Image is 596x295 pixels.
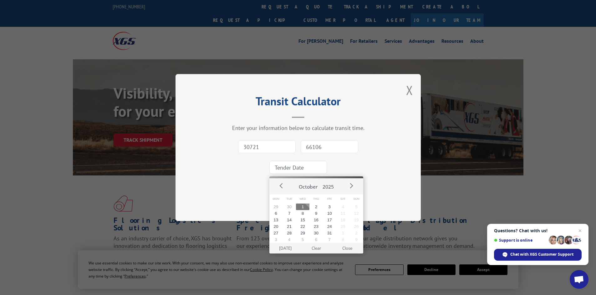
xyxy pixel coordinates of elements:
input: Origin Zip [238,140,296,153]
div: Enter your information below to calculate transit time. [207,124,390,131]
input: Tender Date [269,161,327,174]
span: Close chat [576,227,584,234]
button: 7 [283,210,296,217]
span: Wed [296,194,309,204]
button: 17 [323,217,336,223]
h2: Transit Calculator [207,97,390,109]
button: 19 [350,217,363,223]
button: 30 [283,204,296,210]
span: Sun [350,194,363,204]
button: Next [346,181,356,190]
button: 3 [269,236,283,243]
span: Mon [269,194,283,204]
button: 12 [350,210,363,217]
span: Support is online [494,238,547,243]
button: 22 [296,223,309,230]
input: Dest. Zip [301,140,358,153]
button: 1 [336,230,350,236]
button: 8 [336,236,350,243]
button: 29 [269,204,283,210]
button: 4 [283,236,296,243]
button: Clear [301,243,332,253]
button: 8 [296,210,309,217]
button: 15 [296,217,309,223]
button: 21 [283,223,296,230]
div: Chat with XGS Customer Support [494,249,582,261]
button: Close [332,243,363,253]
button: 14 [283,217,296,223]
button: 4 [336,204,350,210]
span: Chat with XGS Customer Support [510,252,573,257]
button: 29 [296,230,309,236]
button: 20 [269,223,283,230]
button: 2025 [320,178,336,193]
button: Close modal [406,82,413,98]
button: 23 [309,223,323,230]
button: 16 [309,217,323,223]
button: 3 [323,204,336,210]
button: 5 [296,236,309,243]
button: 28 [283,230,296,236]
span: Fri [323,194,336,204]
button: [DATE] [270,243,301,253]
button: 26 [350,223,363,230]
button: 18 [336,217,350,223]
button: 7 [323,236,336,243]
button: October [296,178,320,193]
button: 2 [350,230,363,236]
button: 6 [309,236,323,243]
button: 5 [350,204,363,210]
button: 24 [323,223,336,230]
button: 11 [336,210,350,217]
button: 2 [309,204,323,210]
span: Thu [309,194,323,204]
span: Questions? Chat with us! [494,228,582,233]
button: 10 [323,210,336,217]
button: Prev [277,181,286,190]
button: 9 [309,210,323,217]
span: Sat [336,194,350,204]
span: Tue [283,194,296,204]
button: 6 [269,210,283,217]
button: 30 [309,230,323,236]
button: 13 [269,217,283,223]
button: 9 [350,236,363,243]
button: 1 [296,204,309,210]
button: 31 [323,230,336,236]
button: 25 [336,223,350,230]
button: 27 [269,230,283,236]
div: Open chat [570,270,588,289]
